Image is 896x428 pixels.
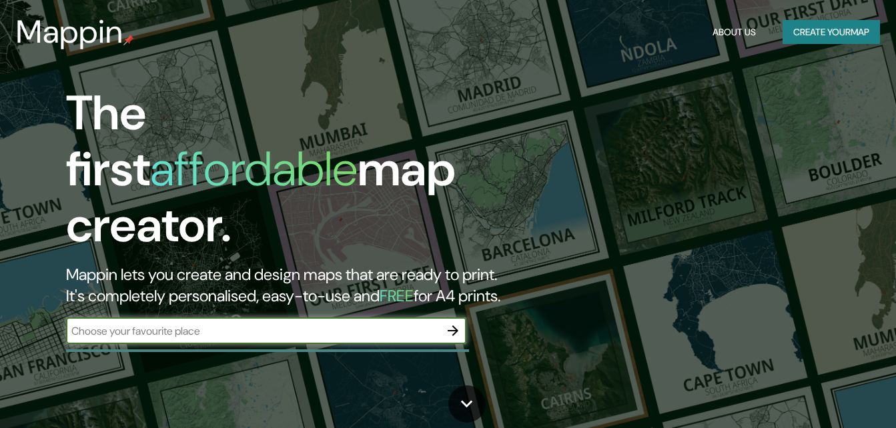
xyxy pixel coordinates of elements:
[66,264,514,307] h2: Mappin lets you create and design maps that are ready to print. It's completely personalised, eas...
[66,323,440,339] input: Choose your favourite place
[66,85,514,264] h1: The first map creator.
[16,13,123,51] h3: Mappin
[123,35,134,45] img: mappin-pin
[783,20,880,45] button: Create yourmap
[380,285,414,306] h5: FREE
[707,20,761,45] button: About Us
[150,138,358,200] h1: affordable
